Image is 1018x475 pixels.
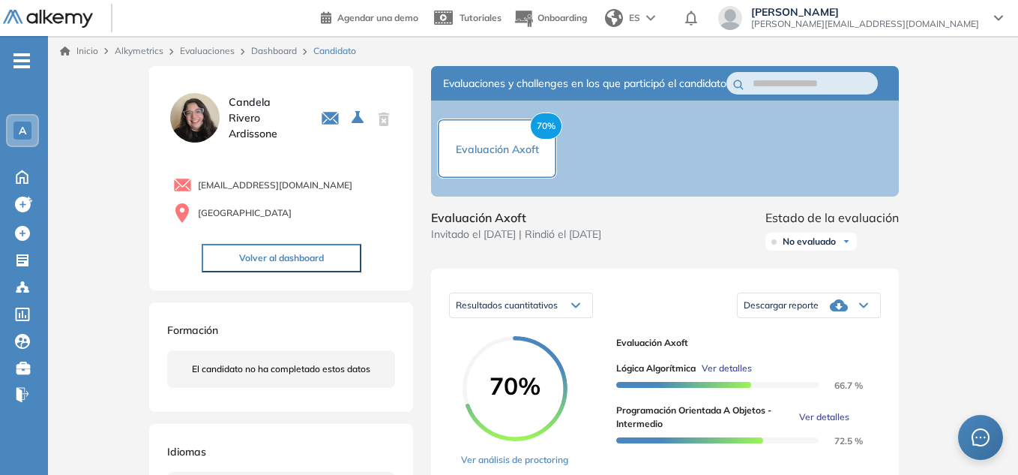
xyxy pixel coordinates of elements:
span: [EMAIL_ADDRESS][DOMAIN_NAME] [198,179,352,192]
span: Tutoriales [460,12,502,23]
button: Onboarding [513,2,587,35]
span: ES [629,11,640,25]
span: Invitado el [DATE] | Rindió el [DATE] [431,227,601,242]
span: Ver detalles [799,410,849,424]
span: message [972,428,990,446]
span: Alkymetrics [115,45,163,56]
span: Idiomas [167,445,206,458]
button: Seleccione la evaluación activa [346,104,373,131]
span: Agendar una demo [337,12,418,23]
span: [PERSON_NAME] [751,6,979,18]
a: Evaluaciones [180,45,235,56]
img: world [605,9,623,27]
img: PROFILE_MENU_LOGO_USER [167,90,223,146]
span: Lógica Algorítmica [616,362,696,375]
span: Programación Orientada a Objetos - Intermedio [616,404,793,431]
span: 72.5 % [816,435,863,446]
span: 66.7 % [816,380,863,391]
span: No evaluado [783,236,836,248]
span: Candidato [313,44,356,58]
a: Inicio [60,44,98,58]
span: Candela Rivero Ardissone [229,95,303,142]
i: - [13,59,30,62]
span: Ver detalles [702,362,752,375]
span: Estado de la evaluación [765,209,899,227]
img: arrow [646,15,655,21]
img: Logo [3,10,93,29]
button: Ver detalles [793,410,849,424]
a: Agendar una demo [321,8,418,26]
span: 70% [463,374,567,398]
button: Volver al dashboard [202,244,361,272]
span: A [19,125,26,137]
span: Formación [167,323,218,337]
span: Resultados cuantitativos [456,299,558,311]
span: Evaluación Axoft [616,336,869,350]
span: [GEOGRAPHIC_DATA] [198,206,292,220]
button: Ver detalles [696,362,752,375]
span: Evaluación Axoft [456,143,539,156]
span: Descargar reporte [744,299,819,311]
a: Ver análisis de proctoring [461,453,568,467]
a: Dashboard [251,45,297,56]
span: [PERSON_NAME][EMAIL_ADDRESS][DOMAIN_NAME] [751,18,979,30]
span: El candidato no ha completado estos datos [192,362,370,376]
span: Onboarding [537,12,587,23]
span: 70% [530,113,562,140]
span: Evaluaciones y challenges en los que participó el candidato [443,76,726,92]
span: Evaluación Axoft [431,209,601,227]
img: Ícono de flecha [842,237,851,246]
